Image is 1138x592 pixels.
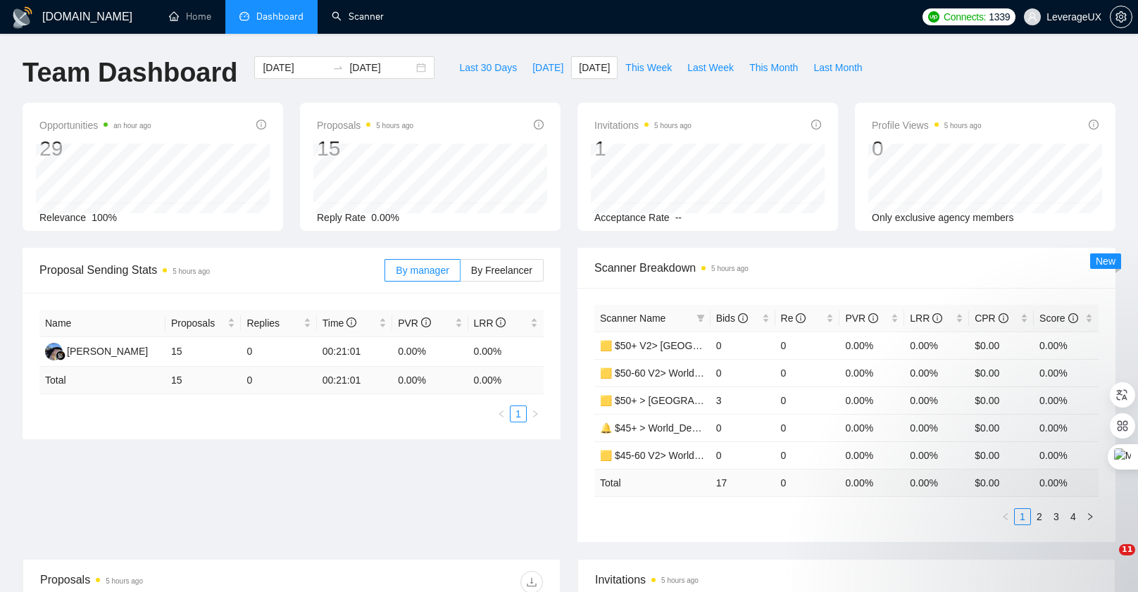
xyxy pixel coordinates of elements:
[654,122,692,130] time: 5 hours ago
[872,212,1014,223] span: Only exclusive agency members
[1111,11,1132,23] span: setting
[839,469,904,496] td: 0.00 %
[532,60,563,75] span: [DATE]
[173,267,210,275] time: 5 hours ago
[376,122,413,130] time: 5 hours ago
[839,414,904,441] td: 0.00%
[317,212,365,223] span: Reply Rate
[525,56,571,79] button: [DATE]
[696,314,705,322] span: filter
[527,405,544,422] button: right
[56,351,65,360] img: gigradar-bm.png
[904,386,969,414] td: 0.00%
[594,212,670,223] span: Acceptance Rate
[904,414,969,441] td: 0.00%
[527,405,544,422] li: Next Page
[1110,11,1132,23] a: setting
[392,337,468,367] td: 0.00%
[749,60,798,75] span: This Month
[106,577,143,585] time: 5 hours ago
[171,315,225,331] span: Proposals
[256,11,304,23] span: Dashboard
[92,212,117,223] span: 100%
[675,212,682,223] span: --
[811,120,821,130] span: info-circle
[39,135,151,162] div: 29
[451,56,525,79] button: Last 30 Days
[839,359,904,386] td: 0.00%
[531,410,539,418] span: right
[781,313,806,324] span: Re
[493,405,510,422] button: left
[600,395,979,406] a: 🟨 $50+ > [GEOGRAPHIC_DATA]+[GEOGRAPHIC_DATA] Only_Tony-UX/UI_General
[398,317,431,329] span: PVR
[510,405,527,422] li: 1
[332,11,384,23] a: searchScanner
[711,469,775,496] td: 17
[944,122,982,130] time: 5 hours ago
[969,414,1034,441] td: $0.00
[39,212,86,223] span: Relevance
[346,317,356,327] span: info-circle
[39,261,384,279] span: Proposal Sending Stats
[1110,6,1132,28] button: setting
[392,367,468,394] td: 0.00 %
[711,414,775,441] td: 0
[1096,256,1115,267] span: New
[594,135,692,162] div: 1
[1090,544,1124,578] iframe: Intercom live chat
[625,60,672,75] span: This Week
[694,308,708,329] span: filter
[241,337,316,367] td: 0
[975,313,1008,324] span: CPR
[594,259,1099,277] span: Scanner Breakdown
[263,60,327,75] input: Start date
[579,60,610,75] span: [DATE]
[11,6,34,29] img: logo
[738,313,748,323] span: info-circle
[1068,313,1078,323] span: info-circle
[521,577,542,588] span: download
[661,577,699,584] time: 5 hours ago
[775,414,840,441] td: 0
[711,386,775,414] td: 3
[239,11,249,21] span: dashboard
[165,310,241,337] th: Proposals
[813,60,862,75] span: Last Month
[839,441,904,469] td: 0.00%
[872,117,982,134] span: Profile Views
[571,56,618,79] button: [DATE]
[459,60,517,75] span: Last 30 Days
[39,117,151,134] span: Opportunities
[371,212,399,223] span: 0.00%
[39,310,165,337] th: Name
[165,337,241,367] td: 15
[45,343,63,360] img: AA
[493,405,510,422] li: Previous Page
[618,56,680,79] button: This Week
[165,367,241,394] td: 15
[944,9,986,25] span: Connects:
[999,313,1008,323] span: info-circle
[1034,414,1099,441] td: 0.00%
[904,332,969,359] td: 0.00%
[45,345,148,356] a: AA[PERSON_NAME]
[845,313,878,324] span: PVR
[775,332,840,359] td: 0
[969,386,1034,414] td: $0.00
[969,332,1034,359] td: $0.00
[839,386,904,414] td: 0.00%
[332,62,344,73] span: swap-right
[317,367,392,394] td: 00:21:01
[497,410,506,418] span: left
[23,56,237,89] h1: Team Dashboard
[323,317,356,329] span: Time
[1034,386,1099,414] td: 0.00%
[872,135,982,162] div: 0
[910,313,942,324] span: LRR
[868,313,878,323] span: info-circle
[904,359,969,386] td: 0.00%
[421,317,431,327] span: info-circle
[600,313,665,324] span: Scanner Name
[256,120,266,130] span: info-circle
